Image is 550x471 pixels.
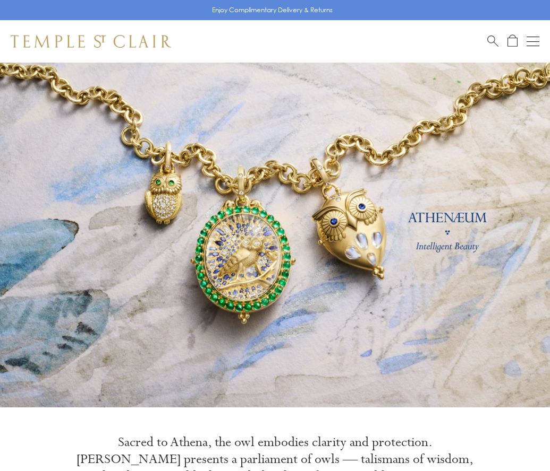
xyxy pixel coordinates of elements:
a: Open Shopping Bag [507,34,518,48]
p: Enjoy Complimentary Delivery & Returns [212,5,333,15]
a: Search [487,34,498,48]
img: Temple St. Clair [11,35,171,48]
button: Open navigation [527,35,539,48]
